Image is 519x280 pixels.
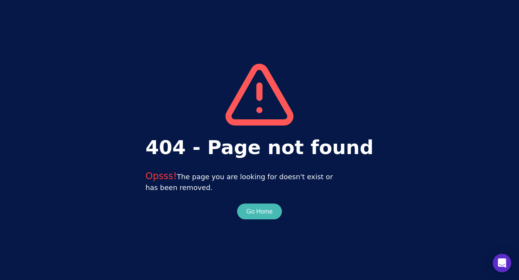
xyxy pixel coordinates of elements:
[246,207,273,216] button: Go Home
[237,208,282,215] a: Go Home
[493,254,511,272] div: Open Intercom Messenger
[146,170,373,193] p: The page you are looking for doesn't exist or has been removed.
[226,64,293,126] img: svg%3e
[146,133,373,162] h1: 404 - Page not found
[146,171,177,182] span: Opsss!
